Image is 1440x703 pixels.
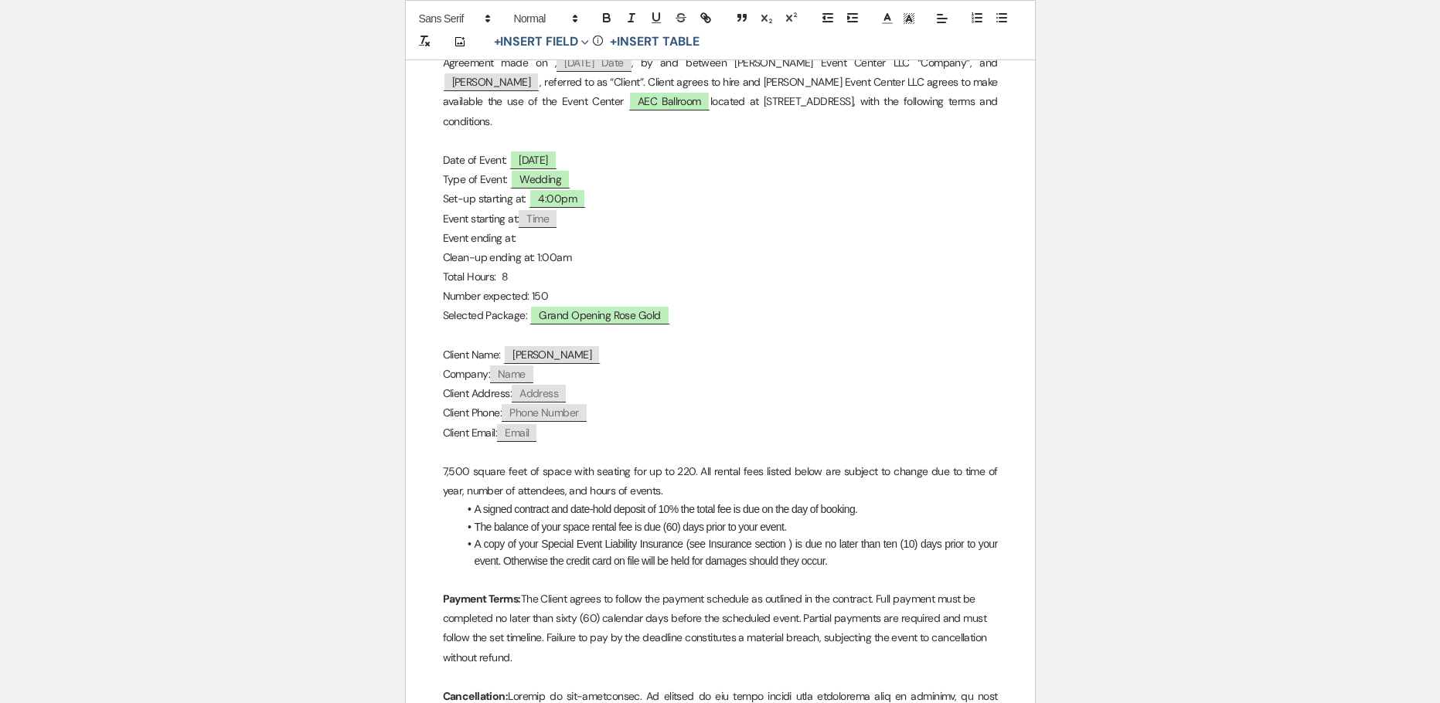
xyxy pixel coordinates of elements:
p: Type of Event: [443,170,998,189]
span: + [610,36,617,48]
p: Client Name: [443,345,998,365]
span: , by and between [PERSON_NAME] Event Center LLC “Company”, and [631,56,998,70]
p: Event ending at: [443,229,998,248]
p: Total Hours: 8 [443,267,998,287]
span: 7,500 square feet of space with seating for up to 220. All rental fees listed below are subject t... [443,464,1000,498]
button: Insert Field [489,32,595,51]
span: Header Formats [507,9,583,28]
p: The Client agrees to follow the payment schedule as outlined in the contract. Full payment must b... [443,589,998,667]
p: Client Email: [443,423,998,443]
span: Email [497,424,536,442]
span: Text Color [877,9,898,28]
span: Text Background Color [898,9,920,28]
p: Client Address: [443,384,998,403]
span: Name [490,365,533,383]
span: [PERSON_NAME] [443,72,540,91]
span: Address [512,385,566,402]
span: [DATE] Date [557,54,631,72]
span: Agreement made on , [443,56,557,70]
span: [PERSON_NAME] [503,345,601,364]
li: A signed contract and date-hold deposit of 10% the total fee is due on the day of booking. [458,501,998,518]
span: located at [STREET_ADDRESS], with the following terms and conditions. [443,94,1000,127]
span: [DATE] [509,150,557,169]
p: Company: [443,365,998,384]
strong: Cancellation: [443,689,509,703]
span: Alignment [931,9,953,28]
span: 4:00pm [529,188,586,208]
p: Client Phone: [443,403,998,423]
button: +Insert Table [604,32,704,51]
span: Time [519,210,557,228]
span: Wedding [510,169,570,188]
p: Number expected: 150 [443,287,998,306]
li: The balance of your space rental fee is due (60) days prior to your event. [458,518,998,535]
p: Date of Event: [443,151,998,170]
li: A copy of your Special Event Liability Insurance (see Insurance section ) is due no later than te... [458,535,998,570]
p: Event starting at: [443,209,998,229]
span: + [494,36,501,48]
p: Clean-up ending at: 1:00am [443,248,998,267]
p: Selected Package: [443,306,998,325]
span: , referred to as “Client”. Client agrees to hire and [PERSON_NAME] Event Center LLC agrees to mak... [443,75,1000,108]
span: AEC Ballroom [628,91,710,110]
span: Grand Opening Rose Gold [529,305,669,324]
p: Set-up starting at: [443,189,998,209]
strong: Payment Terms: [443,592,521,606]
span: Phone Number [502,404,586,422]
